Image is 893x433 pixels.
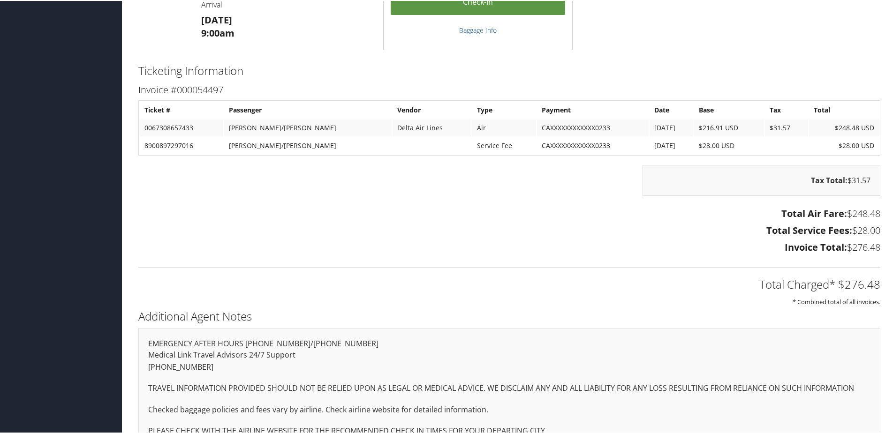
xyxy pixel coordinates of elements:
[537,119,649,135] td: CAXXXXXXXXXXXX0233
[537,136,649,153] td: CAXXXXXXXXXXXX0233
[140,101,223,118] th: Ticket #
[459,25,497,34] a: Baggage Info
[138,307,880,323] h2: Additional Agent Notes
[138,82,880,96] h3: Invoice #000054497
[138,206,880,219] h3: $248.48
[138,276,880,291] h2: Total Charged* $276.48
[793,297,880,305] small: * Combined total of all invoices.
[201,26,235,38] strong: 9:00am
[148,403,870,415] p: Checked baggage policies and fees vary by airline. Check airline website for detailed information.
[148,348,870,372] p: Medical Link Travel Advisors 24/7 Support [PHONE_NUMBER]
[472,101,536,118] th: Type
[224,119,392,135] td: [PERSON_NAME]/[PERSON_NAME]
[472,136,536,153] td: Service Fee
[811,174,848,185] strong: Tax Total:
[140,119,223,135] td: 0067308657433
[781,206,847,219] strong: Total Air Fare:
[766,223,852,236] strong: Total Service Fees:
[138,240,880,253] h3: $276.48
[537,101,649,118] th: Payment
[650,101,693,118] th: Date
[765,101,808,118] th: Tax
[140,136,223,153] td: 8900897297016
[694,119,764,135] td: $216.91 USD
[643,164,880,195] div: $31.57
[224,101,392,118] th: Passenger
[148,381,870,394] p: TRAVEL INFORMATION PROVIDED SHOULD NOT BE RELIED UPON AS LEGAL OR MEDICAL ADVICE. WE DISCLAIM ANY...
[138,223,880,236] h3: $28.00
[224,136,392,153] td: [PERSON_NAME]/[PERSON_NAME]
[809,136,879,153] td: $28.00 USD
[694,136,764,153] td: $28.00 USD
[201,13,232,25] strong: [DATE]
[472,119,536,135] td: Air
[694,101,764,118] th: Base
[785,240,847,253] strong: Invoice Total:
[809,101,879,118] th: Total
[393,101,471,118] th: Vendor
[650,119,693,135] td: [DATE]
[393,119,471,135] td: Delta Air Lines
[765,119,808,135] td: $31.57
[809,119,879,135] td: $248.48 USD
[138,62,880,78] h2: Ticketing Information
[650,136,693,153] td: [DATE]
